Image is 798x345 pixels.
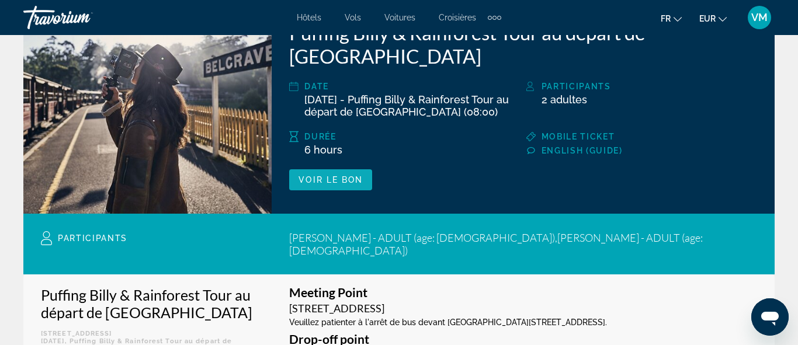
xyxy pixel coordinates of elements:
[304,93,509,118] span: [DATE] - Puffing Billy & Rainforest Tour au départ de [GEOGRAPHIC_DATA] (08:00)
[304,144,342,156] span: 6 hours
[297,13,321,22] a: Hôtels
[304,79,520,93] div: Date
[58,234,127,243] span: Participants
[699,14,716,23] span: EUR
[289,286,757,299] h3: Meeting Point
[345,13,361,22] a: Vols
[41,286,254,321] h3: Puffing Billy & Rainforest Tour au départ de [GEOGRAPHIC_DATA]
[699,10,727,27] button: Change currency
[542,132,615,141] span: Mobile ticket
[289,21,757,68] h2: Puffing Billy & Rainforest Tour au départ de [GEOGRAPHIC_DATA]
[542,93,547,106] span: 2
[41,330,254,337] p: [STREET_ADDRESS]
[661,14,671,23] span: fr
[289,302,757,315] div: [STREET_ADDRESS]
[661,10,682,27] button: Change language
[488,8,501,27] button: Extra navigation items
[384,13,415,22] a: Voitures
[751,298,789,336] iframe: Bouton de lancement de la fenêtre de messagerie
[744,5,775,30] button: User Menu
[542,79,757,93] div: Participants
[751,12,768,23] span: VM
[550,93,587,106] span: Adultes
[289,318,757,327] div: Veuillez patienter à l'arrêt de bus devant [GEOGRAPHIC_DATA][STREET_ADDRESS].
[23,2,140,33] a: Travorium
[304,130,520,144] div: Durée
[439,13,476,22] a: Croisières
[542,144,757,158] div: English (GUIDE)
[299,175,363,184] span: Voir le bon
[289,169,372,190] button: Voir le bon
[283,231,757,257] div: [PERSON_NAME] - ADULT (age: [DEMOGRAPHIC_DATA]) , [PERSON_NAME] - ADULT (age: [DEMOGRAPHIC_DATA])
